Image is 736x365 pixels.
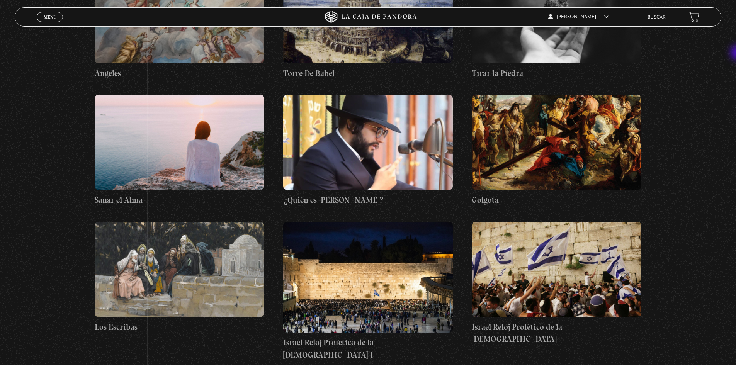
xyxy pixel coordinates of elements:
a: Los Escribas [95,222,264,333]
h4: Ángeles [95,67,264,80]
a: Israel Reloj Profético de la [DEMOGRAPHIC_DATA] [472,222,641,345]
h4: Tirar la Piedra [472,67,641,80]
span: Menu [44,15,56,19]
h4: Israel Reloj Profético de la [DEMOGRAPHIC_DATA] I [283,336,453,361]
a: Israel Reloj Profético de la [DEMOGRAPHIC_DATA] I [283,222,453,361]
a: Golgota [472,95,641,206]
h4: ¿Quién es [PERSON_NAME]? [283,194,453,206]
a: ¿Quién es [PERSON_NAME]? [283,95,453,206]
h4: Torre De Babel [283,67,453,80]
h4: Sanar el Alma [95,194,264,206]
span: Cerrar [41,21,59,27]
h4: Los Escribas [95,321,264,333]
h4: Israel Reloj Profético de la [DEMOGRAPHIC_DATA] [472,321,641,345]
h4: Golgota [472,194,641,206]
a: Buscar [648,15,666,20]
span: [PERSON_NAME] [548,15,609,19]
a: Sanar el Alma [95,95,264,206]
a: View your shopping cart [689,12,699,22]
